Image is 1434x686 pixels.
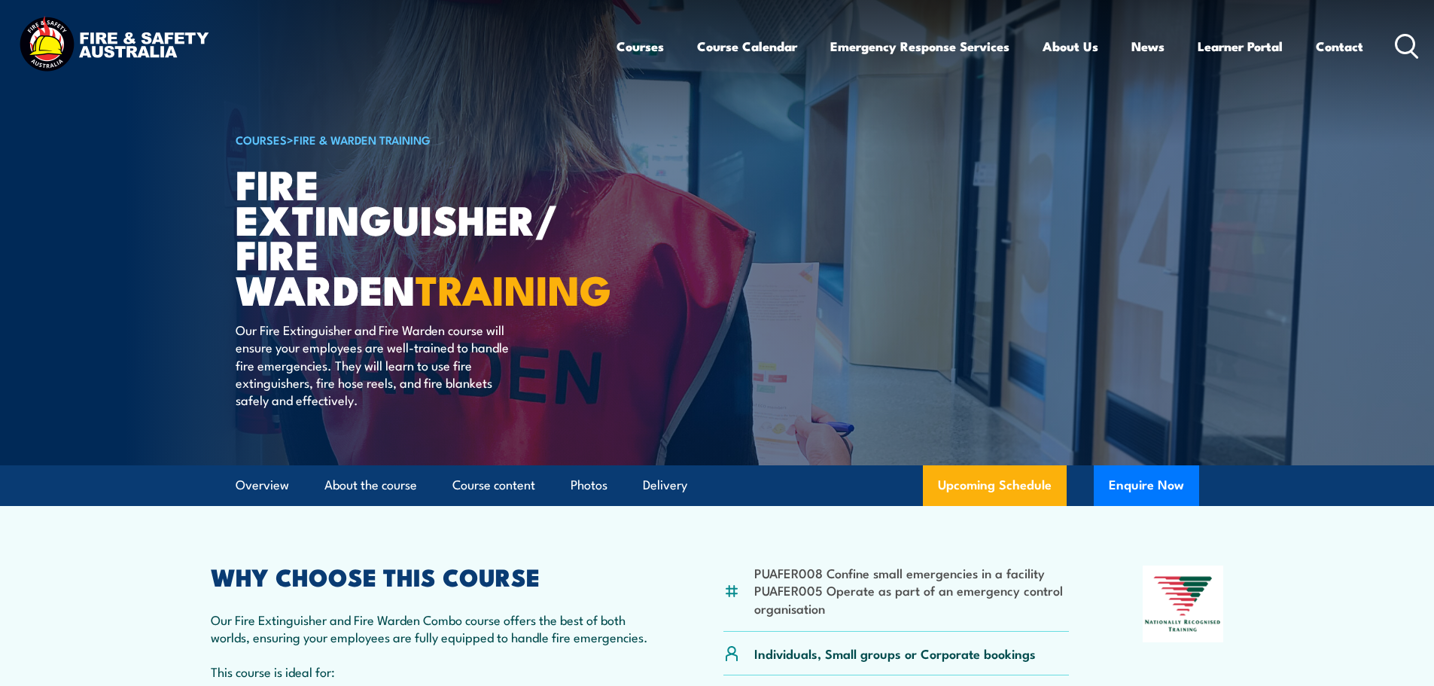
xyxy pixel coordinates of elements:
[294,131,431,148] a: Fire & Warden Training
[754,645,1036,662] p: Individuals, Small groups or Corporate bookings
[830,26,1009,66] a: Emergency Response Services
[236,166,607,306] h1: Fire Extinguisher/ Fire Warden
[923,465,1067,506] a: Upcoming Schedule
[416,257,611,319] strong: TRAINING
[643,465,687,505] a: Delivery
[236,131,287,148] a: COURSES
[617,26,664,66] a: Courses
[236,465,289,505] a: Overview
[1043,26,1098,66] a: About Us
[236,321,510,409] p: Our Fire Extinguisher and Fire Warden course will ensure your employees are well-trained to handl...
[1131,26,1165,66] a: News
[211,611,650,646] p: Our Fire Extinguisher and Fire Warden Combo course offers the best of both worlds, ensuring your ...
[1198,26,1283,66] a: Learner Portal
[452,465,535,505] a: Course content
[697,26,797,66] a: Course Calendar
[754,564,1070,581] li: PUAFER008 Confine small emergencies in a facility
[1316,26,1363,66] a: Contact
[211,663,650,680] p: This course is ideal for:
[1094,465,1199,506] button: Enquire Now
[236,130,607,148] h6: >
[571,465,607,505] a: Photos
[1143,566,1224,642] img: Nationally Recognised Training logo.
[211,566,650,587] h2: WHY CHOOSE THIS COURSE
[754,581,1070,617] li: PUAFER005 Operate as part of an emergency control organisation
[324,465,417,505] a: About the course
